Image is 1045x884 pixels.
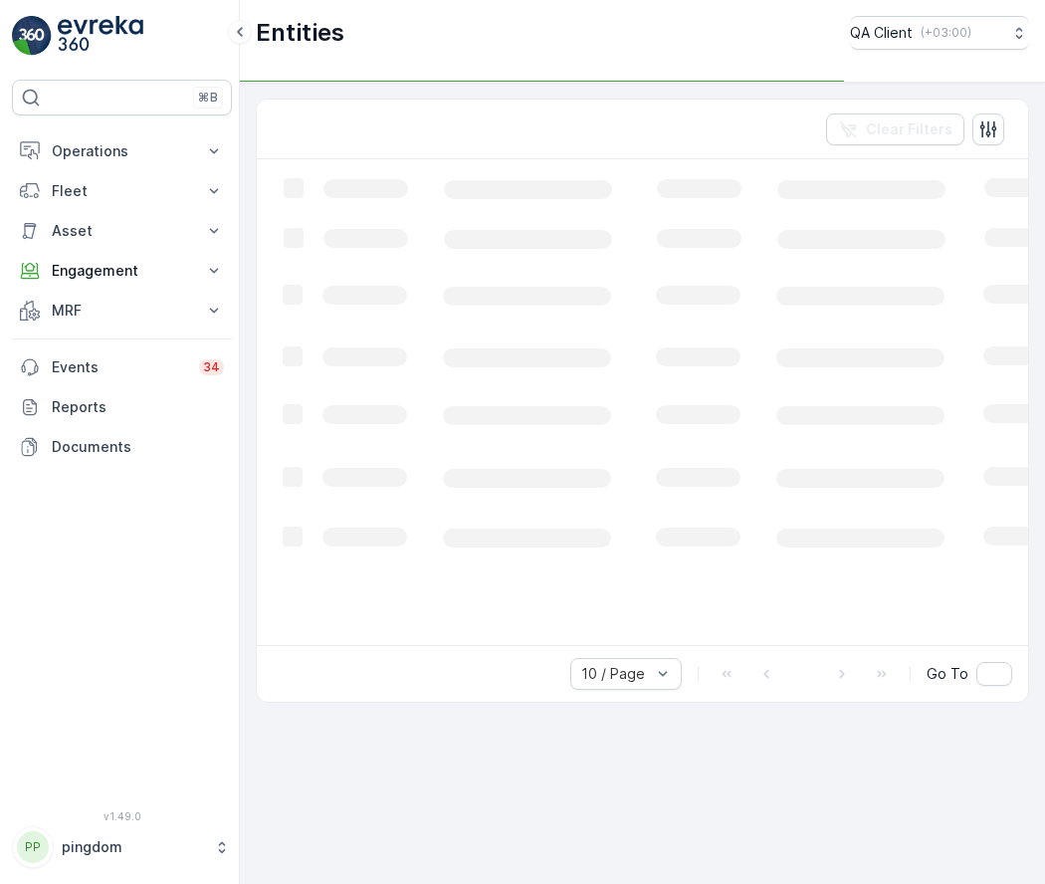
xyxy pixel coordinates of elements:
[850,23,913,43] p: QA Client
[198,90,218,106] p: ⌘B
[12,16,52,56] img: logo
[850,16,1029,50] button: QA Client(+03:00)
[12,131,232,171] button: Operations
[12,427,232,467] a: Documents
[17,831,49,863] div: PP
[52,261,192,281] p: Engagement
[12,387,232,427] a: Reports
[12,810,232,822] span: v 1.49.0
[58,16,143,56] img: logo_light-DOdMpM7g.png
[927,664,968,684] span: Go To
[52,181,192,201] p: Fleet
[52,221,192,241] p: Asset
[256,17,344,49] p: Entities
[203,359,220,375] p: 34
[12,291,232,331] button: MRF
[12,251,232,291] button: Engagement
[12,171,232,211] button: Fleet
[921,25,971,41] p: ( +03:00 )
[62,837,204,857] p: pingdom
[52,437,224,457] p: Documents
[826,113,964,145] button: Clear Filters
[866,119,952,139] p: Clear Filters
[52,141,192,161] p: Operations
[52,397,224,417] p: Reports
[12,347,232,387] a: Events34
[52,301,192,321] p: MRF
[52,357,187,377] p: Events
[12,826,232,868] button: PPpingdom
[12,211,232,251] button: Asset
